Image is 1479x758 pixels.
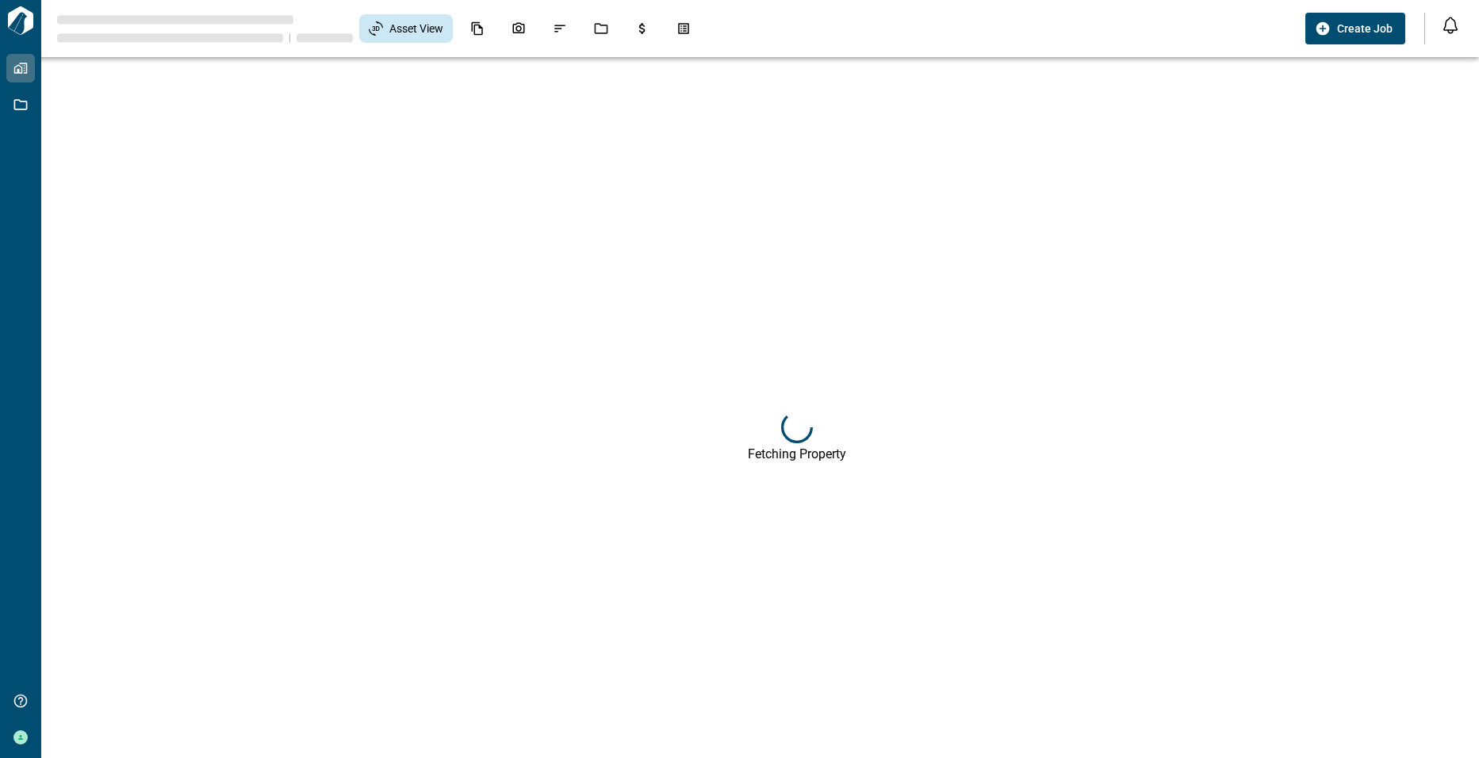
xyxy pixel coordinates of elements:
[1305,13,1405,44] button: Create Job
[543,15,577,42] div: Issues & Info
[667,15,700,42] div: Takeoff Center
[359,14,453,43] div: Asset View
[389,21,443,36] span: Asset View
[1337,21,1393,36] span: Create Job
[502,15,535,42] div: Photos
[1438,13,1463,38] button: Open notification feed
[748,446,846,461] div: Fetching Property
[626,15,659,42] div: Budgets
[584,15,618,42] div: Jobs
[461,15,494,42] div: Documents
